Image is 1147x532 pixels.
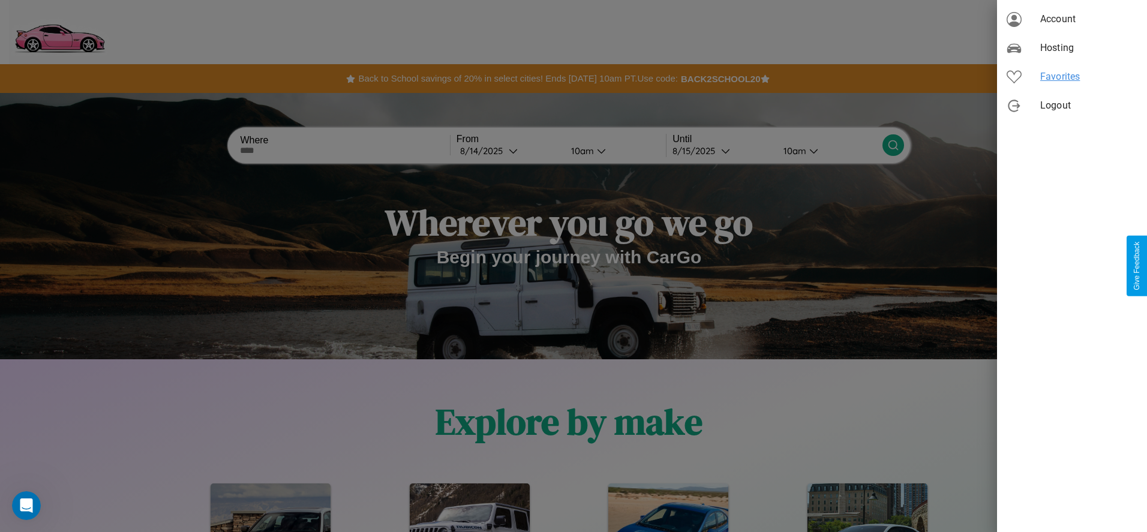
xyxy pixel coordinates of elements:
[997,91,1147,120] div: Logout
[997,5,1147,34] div: Account
[997,34,1147,62] div: Hosting
[1040,70,1137,84] span: Favorites
[1040,98,1137,113] span: Logout
[1133,242,1141,290] div: Give Feedback
[997,62,1147,91] div: Favorites
[1040,41,1137,55] span: Hosting
[12,491,41,520] iframe: Intercom live chat
[1040,12,1137,26] span: Account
